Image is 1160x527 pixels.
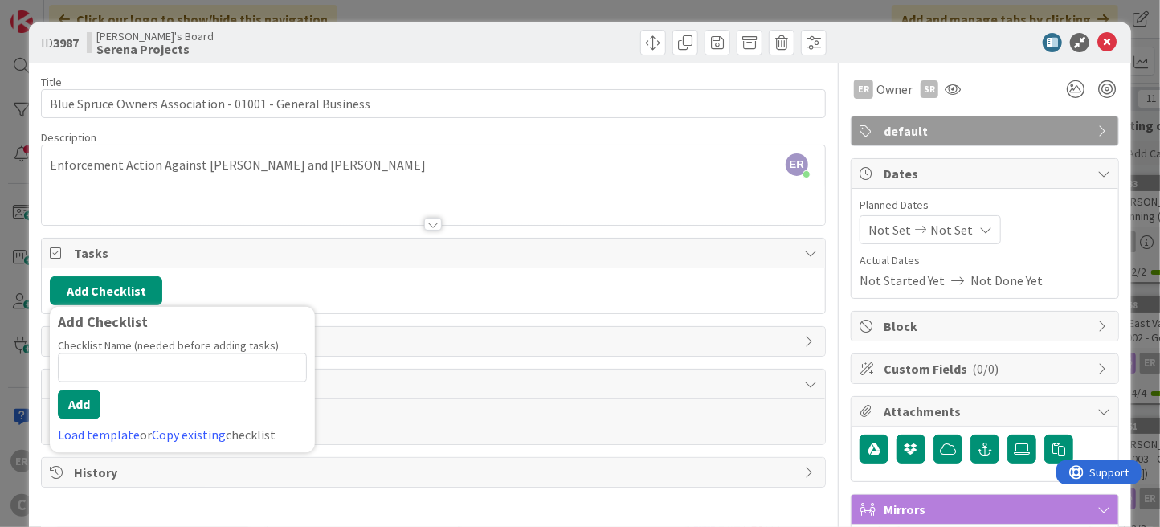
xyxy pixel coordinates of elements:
span: ID [41,33,79,52]
span: Support [34,2,73,22]
span: Actual Dates [860,252,1110,269]
a: Load template [58,427,140,443]
label: Checklist Name (needed before adding tasks) [58,339,279,353]
span: Not Set [930,220,973,239]
b: 3987 [53,35,79,51]
input: type card name here... [41,89,826,118]
b: Serena Projects [96,43,214,55]
span: Not Started Yet [860,271,945,290]
span: ( 0/0 ) [972,361,999,377]
a: Copy existing [152,427,226,443]
span: Not Set [868,220,911,239]
span: History [74,463,796,482]
span: Description [41,130,96,145]
span: Dates [884,164,1089,183]
div: Add Checklist [58,315,307,331]
button: Add [58,390,100,419]
span: Tasks [74,243,796,263]
div: SR [921,80,938,98]
span: Custom Fields [884,359,1089,378]
button: Add Checklist [50,276,162,305]
span: [PERSON_NAME]'s Board [96,30,214,43]
span: Not Done Yet [970,271,1043,290]
span: Comments [74,374,796,394]
p: Enforcement Action Against [PERSON_NAME] and [PERSON_NAME] [50,156,817,174]
span: Owner [876,80,913,99]
span: Planned Dates [860,197,1110,214]
span: ER [786,153,808,176]
div: or checklist [58,426,307,445]
label: Title [41,75,62,89]
div: ER [854,80,873,99]
span: Links [74,332,796,351]
span: default [884,121,1089,141]
span: Block [884,317,1089,336]
span: Attachments [884,402,1089,421]
span: Mirrors [884,500,1089,519]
